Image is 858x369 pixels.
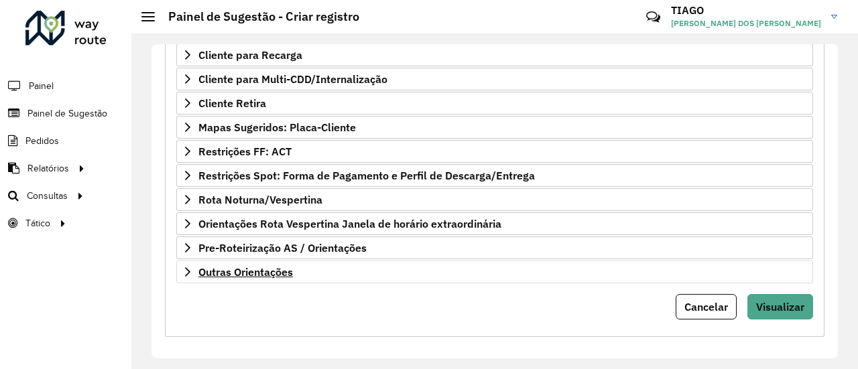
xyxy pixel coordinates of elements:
span: Pre-Roteirização AS / Orientações [198,242,367,253]
a: Contato Rápido [639,3,668,31]
span: Relatórios [27,161,69,175]
a: Rota Noturna/Vespertina [176,188,813,211]
a: Cliente para Multi-CDD/Internalização [176,68,813,90]
a: Restrições Spot: Forma de Pagamento e Perfil de Descarga/Entrega [176,164,813,187]
span: Orientações Rota Vespertina Janela de horário extraordinária [198,218,501,229]
button: Cancelar [676,294,737,319]
span: Tático [25,216,50,230]
span: [PERSON_NAME] DOS [PERSON_NAME] [671,17,821,29]
span: Outras Orientações [198,267,293,277]
a: Cliente para Recarga [176,44,813,66]
span: Painel de Sugestão [27,106,107,121]
span: Cancelar [684,300,728,313]
span: Restrições Spot: Forma de Pagamento e Perfil de Descarga/Entrega [198,170,535,181]
a: Pre-Roteirização AS / Orientações [176,236,813,259]
a: Restrições FF: ACT [176,140,813,163]
button: Visualizar [747,294,813,319]
a: Cliente Retira [176,92,813,115]
span: Pedidos [25,134,59,148]
a: Outras Orientações [176,261,813,283]
span: Rota Noturna/Vespertina [198,194,322,205]
h3: TIAGO [671,4,821,17]
span: Cliente para Recarga [198,50,302,60]
span: Visualizar [756,300,804,313]
span: Painel [29,79,54,93]
span: Consultas [27,189,68,203]
a: Mapas Sugeridos: Placa-Cliente [176,116,813,139]
span: Mapas Sugeridos: Placa-Cliente [198,122,356,133]
span: Cliente para Multi-CDD/Internalização [198,74,387,84]
a: Orientações Rota Vespertina Janela de horário extraordinária [176,212,813,235]
h2: Painel de Sugestão - Criar registro [155,9,359,24]
span: Restrições FF: ACT [198,146,292,157]
span: Cliente Retira [198,98,266,108]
